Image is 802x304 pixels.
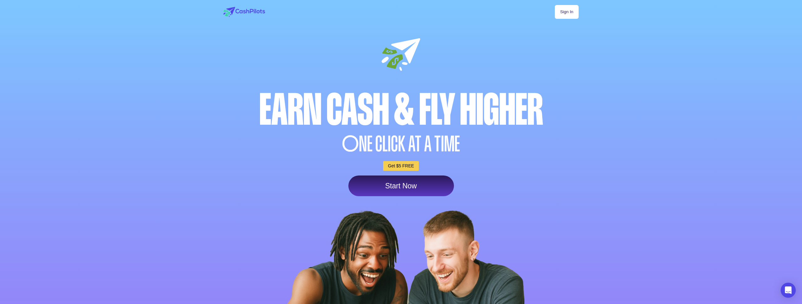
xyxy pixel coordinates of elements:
a: Get $5 FREE [383,161,419,171]
div: NE CLICK AT A TIME [222,133,580,155]
a: Start Now [348,176,454,196]
div: Earn Cash & Fly higher [222,88,580,132]
span: O [342,133,359,155]
a: Sign In [555,5,579,19]
img: logo [223,7,265,17]
div: Open Intercom Messenger [781,283,796,298]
